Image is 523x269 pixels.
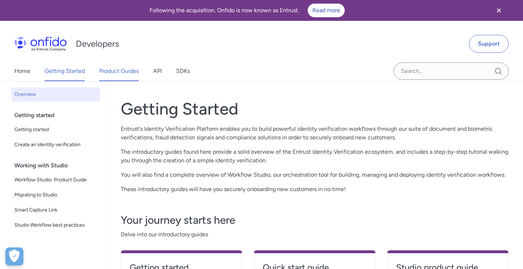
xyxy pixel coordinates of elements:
a: Smart Capture Link [12,203,100,217]
a: Getting Started [45,61,85,81]
a: Product Guides [99,61,139,81]
a: API [153,61,162,81]
span: Delve into our introductory guides [121,230,509,239]
span: Studio Workflow best practices [14,221,97,229]
div: Following the acquisition, Onfido is now known as Entrust. [9,4,486,17]
span: Workflow Studio: Product Guide [14,176,97,184]
p: Entrust's Identity Verification Platform enables you to build powerful identity verification work... [121,125,509,142]
p: These introductory guides will have you securely onboarding new customers in no time! [121,185,509,194]
h3: Your journey starts here [121,213,509,227]
button: Close banner [486,1,512,19]
input: Onfido search input field [394,62,509,80]
div: Working with Studio [14,158,103,173]
a: Read more [308,4,345,17]
span: Migrating to Studio [14,191,97,199]
a: Getting started [12,122,100,137]
h1: Getting Started [121,99,509,119]
a: Create an identity verification [12,138,100,152]
a: Migrating to Studio [12,188,100,202]
h1: Developers [76,38,119,50]
p: The introductory guides found here provide a solid overview of the Entrust Identity Verification ... [121,148,509,165]
button: Open Preferences [5,247,23,265]
span: Overview [14,90,97,99]
span: Create an identity verification [14,140,97,149]
div: Cookie Preferences [5,247,23,265]
div: Getting started [14,108,103,122]
a: Support [469,35,509,53]
span: Getting started [14,125,97,134]
a: Overview [12,87,100,102]
svg: Close banner [495,6,503,15]
span: Smart Capture Link [14,206,97,214]
img: Onfido Logo [14,37,67,51]
a: Workflow Studio: Product Guide [12,173,100,187]
a: Home [14,61,30,81]
a: Studio Workflow best practices [12,218,100,232]
a: SDKs [176,61,190,81]
p: You will also find a complete overview of Workflow Studio, our orchestration tool for building, m... [121,171,509,179]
